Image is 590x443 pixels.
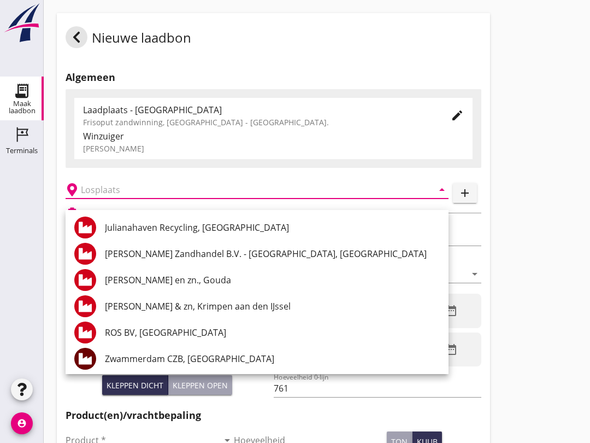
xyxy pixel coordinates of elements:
[83,103,433,116] div: Laadplaats - [GEOGRAPHIC_DATA]
[83,130,464,143] div: Winzuiger
[451,109,464,122] i: edit
[173,380,228,391] div: Kleppen open
[105,221,440,234] div: Julianahaven Recycling, [GEOGRAPHIC_DATA]
[66,26,191,53] div: Nieuwe laadbon
[81,181,418,199] input: Losplaats
[83,116,433,128] div: Frisoput zandwinning, [GEOGRAPHIC_DATA] - [GEOGRAPHIC_DATA].
[105,273,440,287] div: [PERSON_NAME] en zn., Gouda
[6,147,38,154] div: Terminals
[445,304,458,317] i: date_range
[83,208,139,218] h2: Beladen vaartuig
[458,186,471,200] i: add
[105,247,440,260] div: [PERSON_NAME] Zandhandel B.V. - [GEOGRAPHIC_DATA], [GEOGRAPHIC_DATA]
[105,326,440,339] div: ROS BV, [GEOGRAPHIC_DATA]
[274,380,482,397] input: Hoeveelheid 0-lijn
[445,343,458,356] i: date_range
[11,412,33,434] i: account_circle
[83,143,464,154] div: [PERSON_NAME]
[105,352,440,365] div: Zwammerdam CZB, [GEOGRAPHIC_DATA]
[102,375,168,395] button: Kleppen dicht
[105,300,440,313] div: [PERSON_NAME] & zn, Krimpen aan den IJssel
[66,408,481,423] h2: Product(en)/vrachtbepaling
[168,375,232,395] button: Kleppen open
[2,3,42,43] img: logo-small.a267ee39.svg
[107,380,163,391] div: Kleppen dicht
[435,183,449,196] i: arrow_drop_down
[66,70,481,85] h2: Algemeen
[468,267,481,281] i: arrow_drop_down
